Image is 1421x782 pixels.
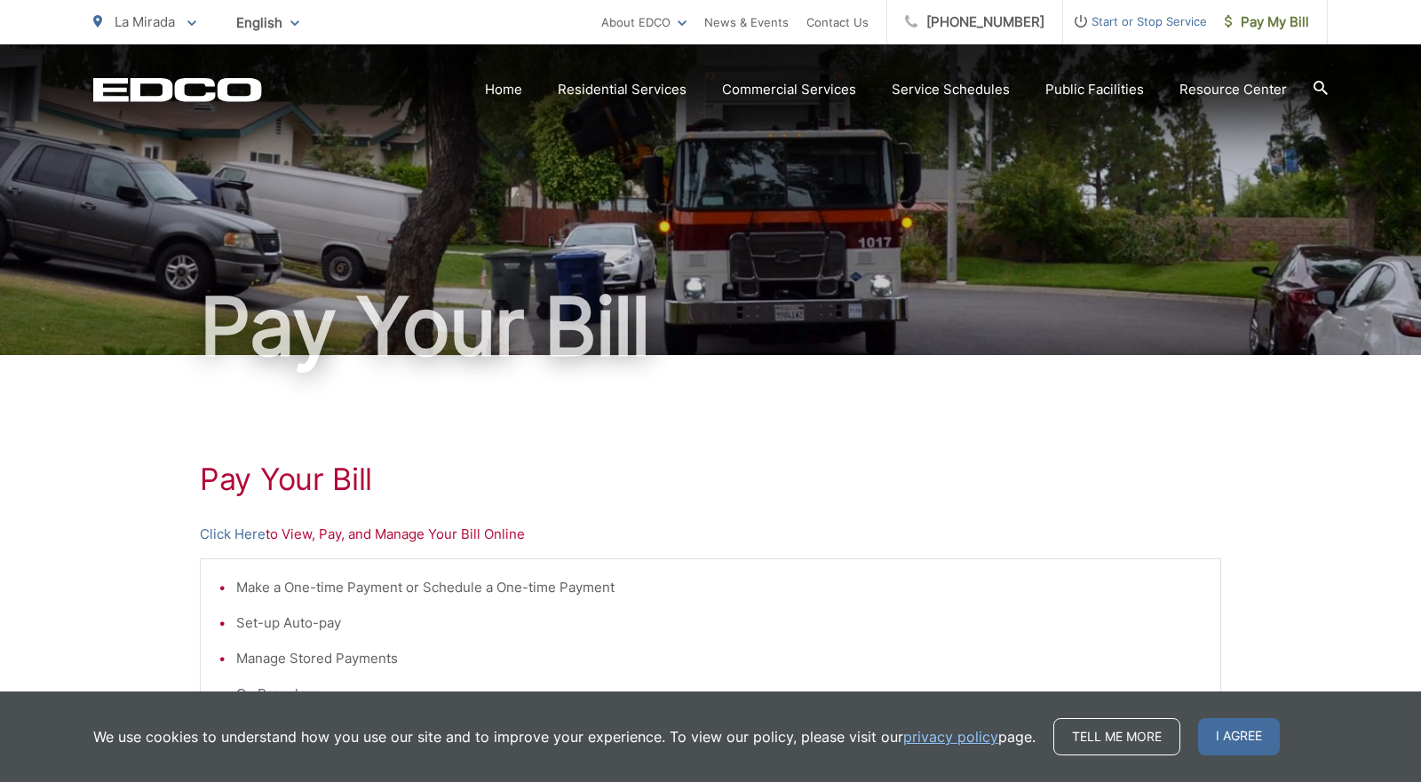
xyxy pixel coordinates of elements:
[223,7,313,38] span: English
[115,13,175,30] span: La Mirada
[704,12,789,33] a: News & Events
[1053,718,1180,755] a: Tell me more
[1198,718,1280,755] span: I agree
[200,462,1221,497] h1: Pay Your Bill
[93,726,1036,747] p: We use cookies to understand how you use our site and to improve your experience. To view our pol...
[485,79,522,100] a: Home
[722,79,856,100] a: Commercial Services
[236,648,1203,669] li: Manage Stored Payments
[93,282,1328,371] h1: Pay Your Bill
[200,524,1221,545] p: to View, Pay, and Manage Your Bill Online
[1179,79,1287,100] a: Resource Center
[1225,12,1309,33] span: Pay My Bill
[200,524,266,545] a: Click Here
[892,79,1010,100] a: Service Schedules
[236,612,1203,634] li: Set-up Auto-pay
[236,683,1203,705] li: Go Paperless
[1045,79,1144,100] a: Public Facilities
[558,79,687,100] a: Residential Services
[903,726,998,747] a: privacy policy
[806,12,869,33] a: Contact Us
[236,577,1203,598] li: Make a One-time Payment or Schedule a One-time Payment
[93,77,262,102] a: EDCD logo. Return to the homepage.
[601,12,687,33] a: About EDCO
